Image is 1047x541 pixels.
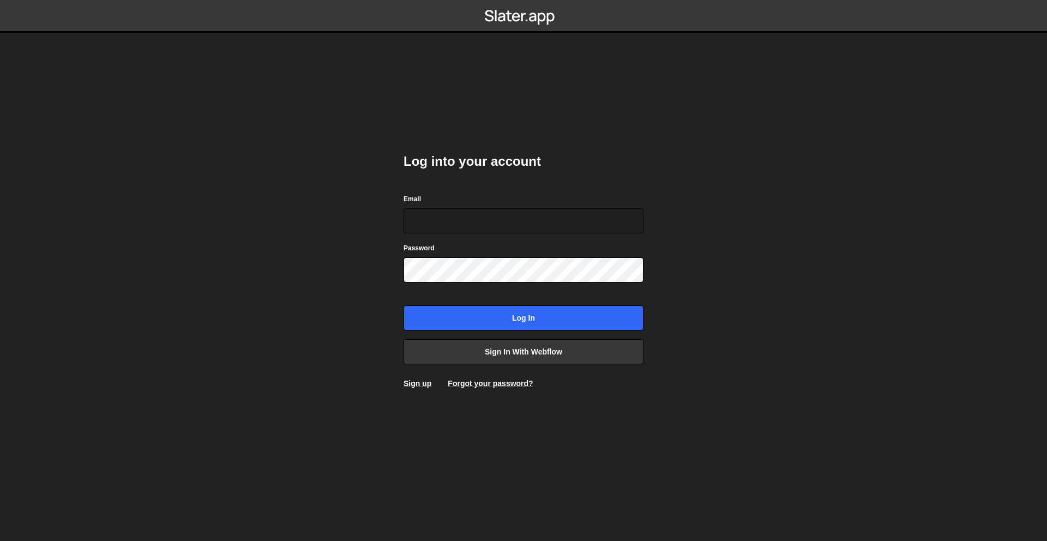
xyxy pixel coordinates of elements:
[404,153,643,170] h2: Log into your account
[404,243,435,254] label: Password
[404,194,421,205] label: Email
[404,379,431,388] a: Sign up
[404,339,643,364] a: Sign in with Webflow
[404,305,643,330] input: Log in
[448,379,533,388] a: Forgot your password?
